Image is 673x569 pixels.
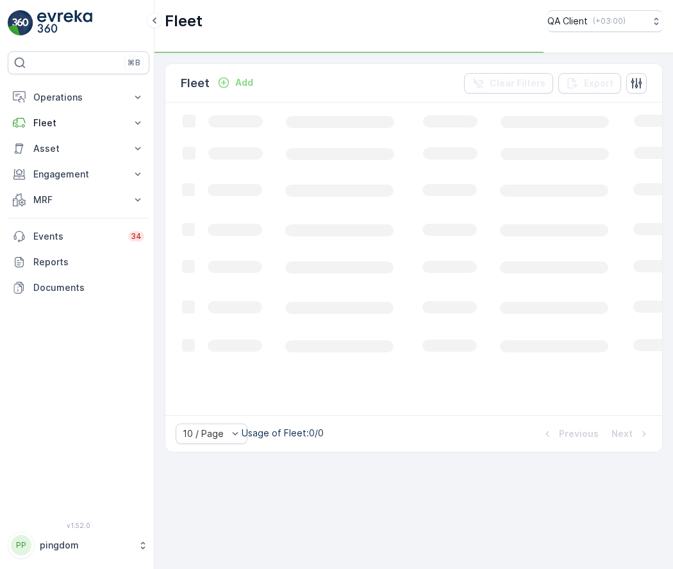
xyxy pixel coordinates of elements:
[611,427,633,440] p: Next
[8,85,149,110] button: Operations
[8,224,149,249] a: Events34
[584,77,613,90] p: Export
[181,74,210,92] p: Fleet
[547,10,663,32] button: QA Client(+03:00)
[8,522,149,529] span: v 1.52.0
[33,91,124,104] p: Operations
[8,161,149,187] button: Engagement
[559,427,599,440] p: Previous
[11,535,31,556] div: PP
[8,249,149,275] a: Reports
[37,10,92,36] img: logo_light-DOdMpM7g.png
[593,16,626,26] p: ( +03:00 )
[131,231,142,242] p: 34
[490,77,545,90] p: Clear Filters
[558,73,621,94] button: Export
[33,256,144,268] p: Reports
[547,15,588,28] p: QA Client
[8,10,33,36] img: logo
[40,539,131,552] p: pingdom
[610,426,652,441] button: Next
[33,281,144,294] p: Documents
[8,275,149,301] a: Documents
[33,230,120,243] p: Events
[235,76,253,89] p: Add
[33,194,124,206] p: MRF
[33,117,124,129] p: Fleet
[8,532,149,559] button: PPpingdom
[8,187,149,213] button: MRF
[165,11,203,31] p: Fleet
[464,73,553,94] button: Clear Filters
[33,142,124,155] p: Asset
[33,168,124,181] p: Engagement
[540,426,600,441] button: Previous
[242,427,324,440] p: Usage of Fleet : 0/0
[128,58,140,68] p: ⌘B
[8,136,149,161] button: Asset
[8,110,149,136] button: Fleet
[212,75,258,90] button: Add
